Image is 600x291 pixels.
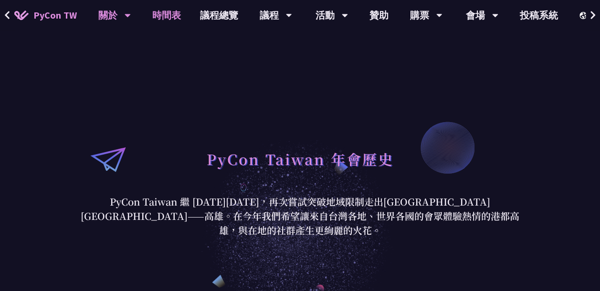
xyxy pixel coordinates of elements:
a: PyCon TW [5,3,86,27]
img: Locale Icon [579,12,589,19]
img: Home icon of PyCon TW 2025 [14,10,29,20]
p: PyCon Taiwan 繼 [DATE][DATE]，再次嘗試突破地域限制走出[GEOGRAPHIC_DATA][GEOGRAPHIC_DATA]——高雄。在今年我們希望讓來自台灣各地、世界各... [78,195,522,238]
span: PyCon TW [33,8,77,22]
h1: PyCon Taiwan 年會歷史 [207,145,394,173]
